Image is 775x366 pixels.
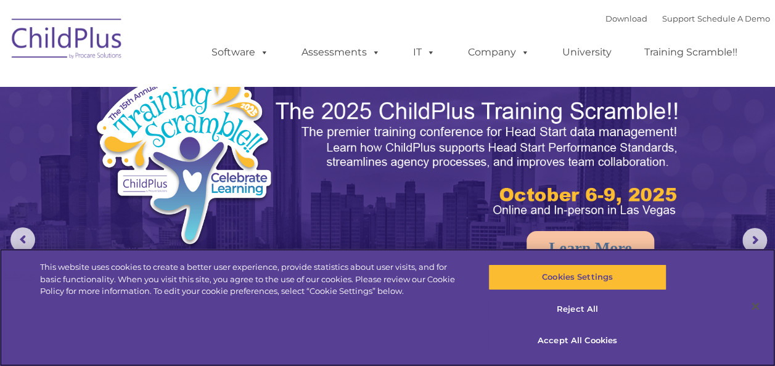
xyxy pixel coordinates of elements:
button: Cookies Settings [488,264,666,290]
img: ChildPlus by Procare Solutions [6,10,129,71]
a: Support [662,14,695,23]
a: Company [456,40,542,65]
a: University [550,40,624,65]
div: This website uses cookies to create a better user experience, provide statistics about user visit... [40,261,465,298]
a: Assessments [289,40,393,65]
font: | [605,14,770,23]
button: Close [742,293,769,320]
a: Software [199,40,281,65]
a: Download [605,14,647,23]
a: Learn More [527,231,654,266]
a: IT [401,40,448,65]
a: Schedule A Demo [697,14,770,23]
span: Last name [171,81,209,91]
span: Phone number [171,132,224,141]
a: Training Scramble!! [632,40,750,65]
button: Reject All [488,296,666,322]
button: Accept All Cookies [488,328,666,354]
